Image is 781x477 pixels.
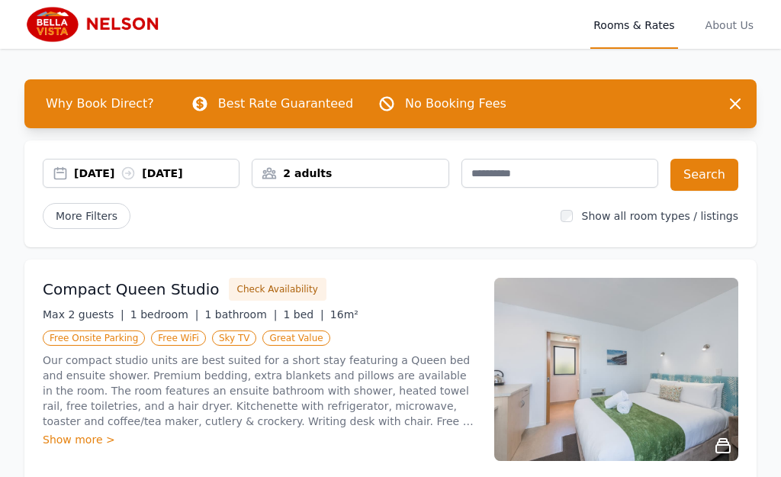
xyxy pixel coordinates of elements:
[34,89,166,119] span: Why Book Direct?
[229,278,326,301] button: Check Availability
[43,330,145,346] span: Free Onsite Parking
[130,308,199,321] span: 1 bedroom |
[24,6,171,43] img: Bella Vista Motel Nelson
[670,159,738,191] button: Search
[43,308,124,321] span: Max 2 guests |
[74,166,239,181] div: [DATE] [DATE]
[43,203,130,229] span: More Filters
[330,308,358,321] span: 16m²
[262,330,329,346] span: Great Value
[405,95,506,113] p: No Booking Fees
[151,330,206,346] span: Free WiFi
[582,210,738,222] label: Show all room types / listings
[283,308,323,321] span: 1 bed |
[43,432,476,447] div: Show more >
[204,308,277,321] span: 1 bathroom |
[43,353,476,429] p: Our compact studio units are best suited for a short stay featuring a Queen bed and ensuite showe...
[212,330,257,346] span: Sky TV
[218,95,353,113] p: Best Rate Guaranteed
[43,279,220,300] h3: Compact Queen Studio
[252,166,448,181] div: 2 adults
